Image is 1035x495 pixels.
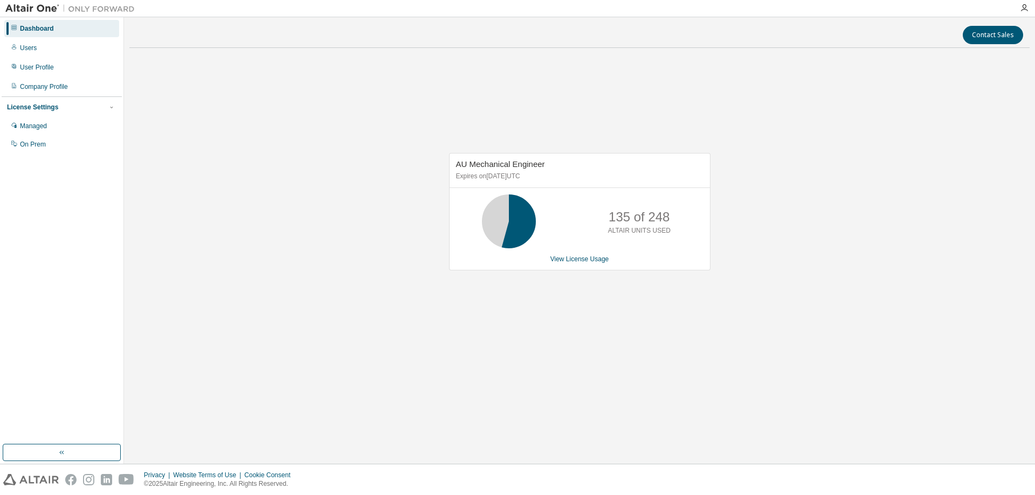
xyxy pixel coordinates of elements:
[5,3,140,14] img: Altair One
[119,474,134,485] img: youtube.svg
[20,122,47,130] div: Managed
[20,140,46,149] div: On Prem
[144,479,297,489] p: © 2025 Altair Engineering, Inc. All Rights Reserved.
[244,471,296,479] div: Cookie Consent
[65,474,77,485] img: facebook.svg
[609,208,670,226] p: 135 of 248
[20,44,37,52] div: Users
[20,24,54,33] div: Dashboard
[101,474,112,485] img: linkedin.svg
[20,63,54,72] div: User Profile
[83,474,94,485] img: instagram.svg
[7,103,58,111] div: License Settings
[963,26,1023,44] button: Contact Sales
[608,226,671,235] p: ALTAIR UNITS USED
[3,474,59,485] img: altair_logo.svg
[456,172,701,181] p: Expires on [DATE] UTC
[550,255,609,263] a: View License Usage
[173,471,244,479] div: Website Terms of Use
[144,471,173,479] div: Privacy
[20,82,68,91] div: Company Profile
[456,159,545,169] span: AU Mechanical Engineer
